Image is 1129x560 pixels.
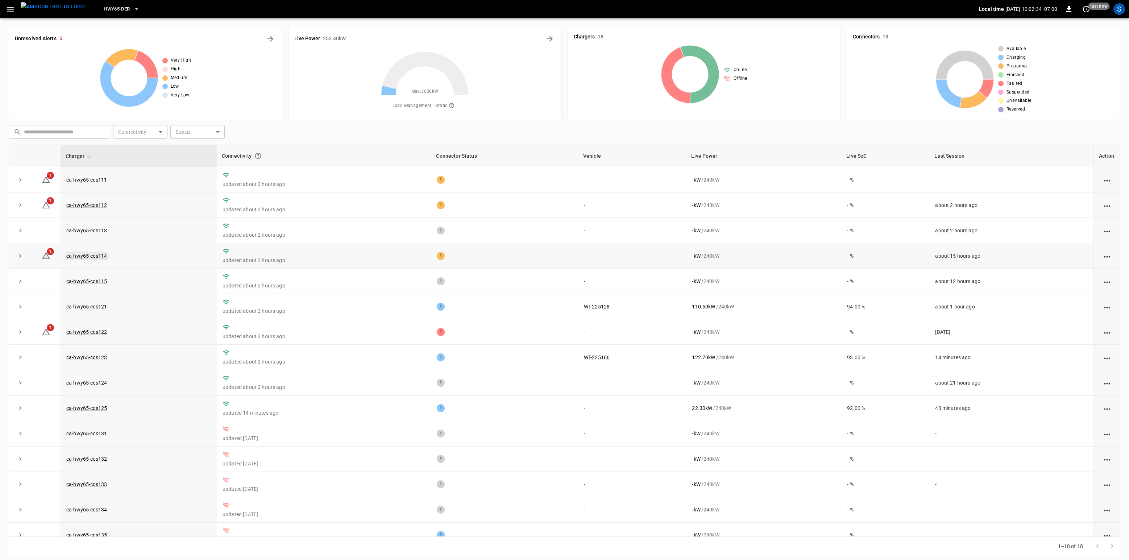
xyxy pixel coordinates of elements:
td: - % [841,167,929,192]
div: action cell options [1103,278,1112,285]
td: - [929,167,1093,192]
td: - % [841,192,929,218]
span: Load Management = Static [393,100,457,112]
p: updated about 2 hours ago [223,358,425,365]
div: / 240 kW [692,430,835,437]
td: about 1 hour ago [929,294,1093,319]
a: WT-225166 [584,354,610,360]
div: 1 [437,404,445,412]
div: / 240 kW [692,328,835,336]
td: - [578,319,686,345]
p: - kW [692,481,700,488]
p: [DATE] 10:02:34 -07:00 [1005,5,1057,13]
a: ca-hwy65-ccs115 [66,278,107,284]
div: / 240 kW [692,303,835,310]
span: Online [734,66,747,74]
a: ca-hwy65-ccs125 [66,405,107,411]
p: updated about 2 hours ago [223,231,425,238]
span: Unavailable [1006,97,1031,104]
button: expand row [15,200,26,211]
p: - kW [692,227,700,234]
div: / 240 kW [692,481,835,488]
h6: Chargers [574,33,595,41]
div: 1 [437,379,445,387]
div: action cell options [1103,506,1112,513]
p: updated [DATE] [223,511,425,518]
span: Finished [1006,71,1024,79]
p: - kW [692,455,700,462]
td: - [578,192,686,218]
td: - [929,472,1093,497]
span: Faulted [1006,80,1022,87]
p: updated about 2 hours ago [223,333,425,340]
div: action cell options [1103,455,1112,462]
button: expand row [15,453,26,464]
p: 110.50 kW [692,303,715,310]
p: - kW [692,202,700,209]
button: expand row [15,225,26,236]
button: expand row [15,250,26,261]
p: 122.70 kW [692,354,715,361]
td: 92.00 % [841,396,929,421]
span: 1 [47,172,54,179]
p: updated about 2 hours ago [223,282,425,289]
span: Max. 3600 kW [411,88,439,95]
p: updated [DATE] [223,435,425,442]
div: 1 [437,303,445,311]
td: - % [841,497,929,523]
a: ca-hwy65-ccs131 [66,431,107,436]
td: - [578,218,686,243]
a: 1 [42,176,50,182]
a: 1 [42,202,50,207]
div: 1 [437,227,445,235]
a: ca-hwy65-ccs123 [66,354,107,360]
span: Medium [171,74,187,82]
div: 1 [437,506,445,514]
div: / 240 kW [692,278,835,285]
a: ca-hwy65-ccs132 [66,456,107,462]
p: - kW [692,176,700,183]
div: / 240 kW [692,354,835,361]
th: Connector Status [431,145,578,167]
span: Preparing [1006,63,1027,70]
td: - [578,167,686,192]
td: 43 minutes ago [929,396,1093,421]
td: - [578,447,686,472]
button: expand row [15,479,26,490]
td: - % [841,243,929,269]
td: 94.00 % [841,294,929,319]
th: Last Session [929,145,1093,167]
td: - [929,447,1093,472]
div: / 240 kW [692,252,835,260]
div: / 240 kW [692,405,835,412]
span: 1 [47,324,54,331]
td: about 12 hours ago [929,269,1093,294]
p: - kW [692,278,700,285]
span: Available [1006,45,1026,53]
div: action cell options [1103,405,1112,412]
div: action cell options [1103,328,1112,336]
td: about 15 hours ago [929,243,1093,269]
span: Suspended [1006,89,1030,96]
td: - [578,497,686,523]
td: - [578,269,686,294]
h6: 252.40 kW [323,35,346,43]
div: 1 [437,430,445,437]
div: action cell options [1103,227,1112,234]
p: updated [DATE] [223,536,425,543]
div: 1 [437,176,445,184]
div: action cell options [1103,531,1112,539]
div: profile-icon [1113,3,1125,15]
h6: 5 [59,35,62,43]
div: action cell options [1103,430,1112,437]
button: expand row [15,174,26,185]
th: Live SoC [841,145,929,167]
td: - % [841,218,929,243]
button: set refresh interval [1080,3,1092,15]
img: ampcontrol.io logo [21,2,85,11]
td: - % [841,447,929,472]
div: / 240 kW [692,176,835,183]
div: 1 [437,252,445,260]
td: - [929,421,1093,447]
th: Live Power [686,145,841,167]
